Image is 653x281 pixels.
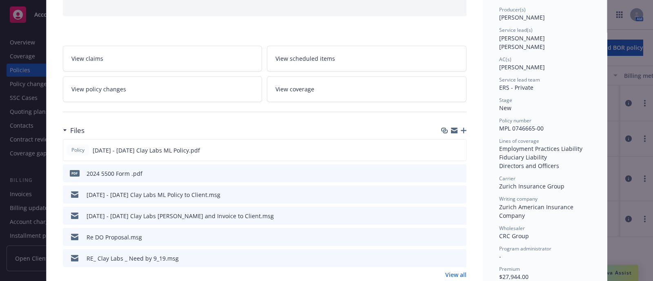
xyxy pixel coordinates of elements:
[71,85,126,93] span: View policy changes
[499,252,501,260] span: -
[499,104,511,112] span: New
[499,56,511,63] span: AC(s)
[456,212,463,220] button: preview file
[443,190,449,199] button: download file
[499,34,546,51] span: [PERSON_NAME] [PERSON_NAME]
[499,232,529,240] span: CRC Group
[63,125,84,136] div: Files
[499,245,551,252] span: Program administrator
[499,76,540,83] span: Service lead team
[87,169,142,178] div: 2024 5500 Form .pdf
[71,54,103,63] span: View claims
[87,212,274,220] div: [DATE] - [DATE] Clay Labs [PERSON_NAME] and Invoice to Client.msg
[93,146,200,155] span: [DATE] - [DATE] Clay Labs ML Policy.pdf
[499,124,544,132] span: MPL 0746665-00
[267,46,466,71] a: View scheduled items
[499,182,564,190] span: Zurich Insurance Group
[456,254,463,263] button: preview file
[499,225,525,232] span: Wholesaler
[499,162,591,170] div: Directors and Officers
[267,76,466,102] a: View coverage
[87,190,220,199] div: [DATE] - [DATE] Clay Labs ML Policy to Client.msg
[499,144,591,153] div: Employment Practices Liability
[499,137,539,144] span: Lines of coverage
[499,13,545,21] span: [PERSON_NAME]
[499,195,538,202] span: Writing company
[70,170,80,176] span: pdf
[443,233,449,241] button: download file
[275,85,314,93] span: View coverage
[87,254,179,263] div: RE_ Clay Labs _ Need by 9_19.msg
[499,153,591,162] div: Fiduciary Liability
[63,46,262,71] a: View claims
[455,146,463,155] button: preview file
[443,212,449,220] button: download file
[499,175,515,182] span: Carrier
[499,97,512,104] span: Stage
[499,6,526,13] span: Producer(s)
[443,169,449,178] button: download file
[499,273,529,281] span: $27,944.00
[87,233,142,241] div: Re DO Proposal.msg
[499,117,531,124] span: Policy number
[499,203,575,219] span: Zurich American Insurance Company
[443,254,449,263] button: download file
[445,270,466,279] a: View all
[456,169,463,178] button: preview file
[499,84,533,91] span: ERS - Private
[499,63,545,71] span: [PERSON_NAME]
[63,76,262,102] a: View policy changes
[275,54,335,63] span: View scheduled items
[456,233,463,241] button: preview file
[70,146,86,154] span: Policy
[70,125,84,136] h3: Files
[499,266,520,272] span: Premium
[456,190,463,199] button: preview file
[499,27,533,33] span: Service lead(s)
[442,146,449,155] button: download file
